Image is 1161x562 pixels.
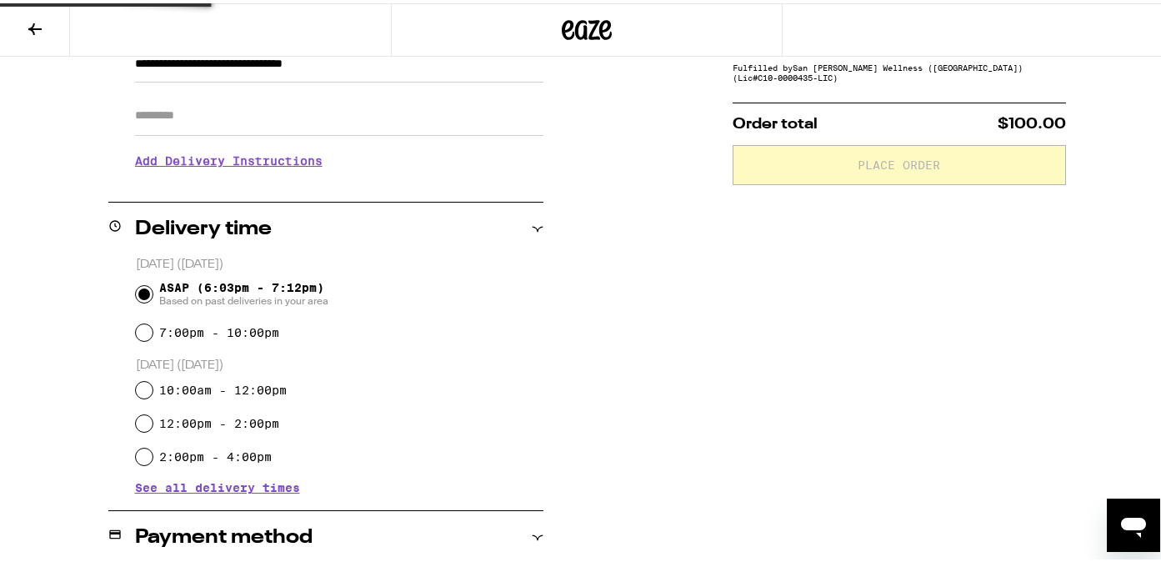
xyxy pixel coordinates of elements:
p: [DATE] ([DATE]) [136,253,543,269]
p: [DATE] ([DATE]) [136,354,543,370]
span: $100.00 [998,113,1066,128]
span: ASAP (6:03pm - 7:12pm) [159,278,328,304]
iframe: Button to launch messaging window [1107,495,1160,549]
span: Order total [733,113,818,128]
p: We'll contact you at [PHONE_NUMBER] when we arrive [135,177,543,190]
label: 10:00am - 12:00pm [159,380,287,394]
button: See all delivery times [135,479,300,490]
label: 7:00pm - 10:00pm [159,323,279,336]
label: 12:00pm - 2:00pm [159,414,279,427]
h3: Add Delivery Instructions [135,138,543,177]
span: Place Order [858,156,940,168]
label: 2:00pm - 4:00pm [159,447,272,460]
button: Place Order [733,142,1066,182]
div: Fulfilled by San [PERSON_NAME] Wellness ([GEOGRAPHIC_DATA]) (Lic# C10-0000435-LIC ) [733,59,1066,79]
h2: Delivery time [135,216,272,236]
h2: Payment method [135,524,313,544]
span: Based on past deliveries in your area [159,291,328,304]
